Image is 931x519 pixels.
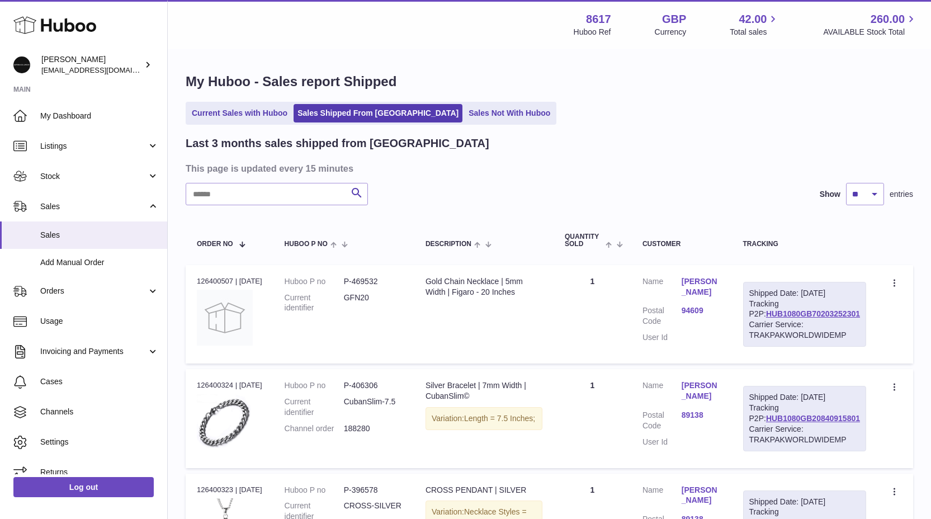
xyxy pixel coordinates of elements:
[642,437,682,447] dt: User Id
[749,497,860,507] div: Shipped Date: [DATE]
[40,257,159,268] span: Add Manual Order
[40,437,159,447] span: Settings
[565,233,603,248] span: Quantity Sold
[823,12,918,37] a: 260.00 AVAILABLE Stock Total
[743,386,866,451] div: Tracking P2P:
[40,286,147,296] span: Orders
[188,104,291,122] a: Current Sales with Huboo
[766,309,860,318] a: HUB1080GB70203252301
[197,485,262,495] div: 126400323 | [DATE]
[426,380,542,402] div: Silver Bracelet | 7mm Width | CubanSlim©
[871,12,905,27] span: 260.00
[426,485,542,496] div: CROSS PENDANT | SILVER
[197,394,253,448] img: Cuban-Bracelet-1.png
[40,201,147,212] span: Sales
[197,290,253,346] img: no-photo.jpg
[197,240,233,248] span: Order No
[465,104,554,122] a: Sales Not With Huboo
[743,282,866,347] div: Tracking P2P:
[41,54,142,76] div: [PERSON_NAME]
[682,380,721,402] a: [PERSON_NAME]
[642,332,682,343] dt: User Id
[823,27,918,37] span: AVAILABLE Stock Total
[344,292,403,314] dd: GFN20
[285,485,344,496] dt: Huboo P no
[554,369,631,468] td: 1
[41,65,164,74] span: [EMAIL_ADDRESS][DOMAIN_NAME]
[285,292,344,314] dt: Current identifier
[749,288,860,299] div: Shipped Date: [DATE]
[743,240,866,248] div: Tracking
[40,111,159,121] span: My Dashboard
[426,276,542,298] div: Gold Chain Necklace | 5mm Width | Figaro - 20 Inches
[40,230,159,240] span: Sales
[344,423,403,434] dd: 188280
[642,240,721,248] div: Customer
[285,240,328,248] span: Huboo P no
[40,171,147,182] span: Stock
[820,189,840,200] label: Show
[642,380,682,404] dt: Name
[464,414,535,423] span: Length = 7.5 Inches;
[749,319,860,341] div: Carrier Service: TRAKPAKWORLDWIDEMP
[682,276,721,298] a: [PERSON_NAME]
[749,392,860,403] div: Shipped Date: [DATE]
[344,380,403,391] dd: P-406306
[655,27,687,37] div: Currency
[285,423,344,434] dt: Channel order
[13,56,30,73] img: hello@alfredco.com
[730,12,779,37] a: 42.00 Total sales
[574,27,611,37] div: Huboo Ref
[749,424,860,445] div: Carrier Service: TRAKPAKWORLDWIDEMP
[662,12,686,27] strong: GBP
[344,397,403,418] dd: CubanSlim-7.5
[344,485,403,496] dd: P-396578
[197,276,262,286] div: 126400507 | [DATE]
[682,305,721,316] a: 94609
[285,397,344,418] dt: Current identifier
[186,136,489,151] h2: Last 3 months sales shipped from [GEOGRAPHIC_DATA]
[642,485,682,509] dt: Name
[294,104,462,122] a: Sales Shipped From [GEOGRAPHIC_DATA]
[186,73,913,91] h1: My Huboo - Sales report Shipped
[642,410,682,431] dt: Postal Code
[682,410,721,421] a: 89138
[682,485,721,506] a: [PERSON_NAME]
[186,162,910,174] h3: This page is updated every 15 minutes
[285,276,344,287] dt: Huboo P no
[426,240,471,248] span: Description
[739,12,767,27] span: 42.00
[40,316,159,327] span: Usage
[642,305,682,327] dt: Postal Code
[642,276,682,300] dt: Name
[586,12,611,27] strong: 8617
[426,407,542,430] div: Variation:
[40,376,159,387] span: Cases
[40,346,147,357] span: Invoicing and Payments
[13,477,154,497] a: Log out
[40,407,159,417] span: Channels
[344,276,403,287] dd: P-469532
[730,27,779,37] span: Total sales
[554,265,631,364] td: 1
[40,141,147,152] span: Listings
[890,189,913,200] span: entries
[766,414,860,423] a: HUB1080GB20840915801
[40,467,159,478] span: Returns
[285,380,344,391] dt: Huboo P no
[197,380,262,390] div: 126400324 | [DATE]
